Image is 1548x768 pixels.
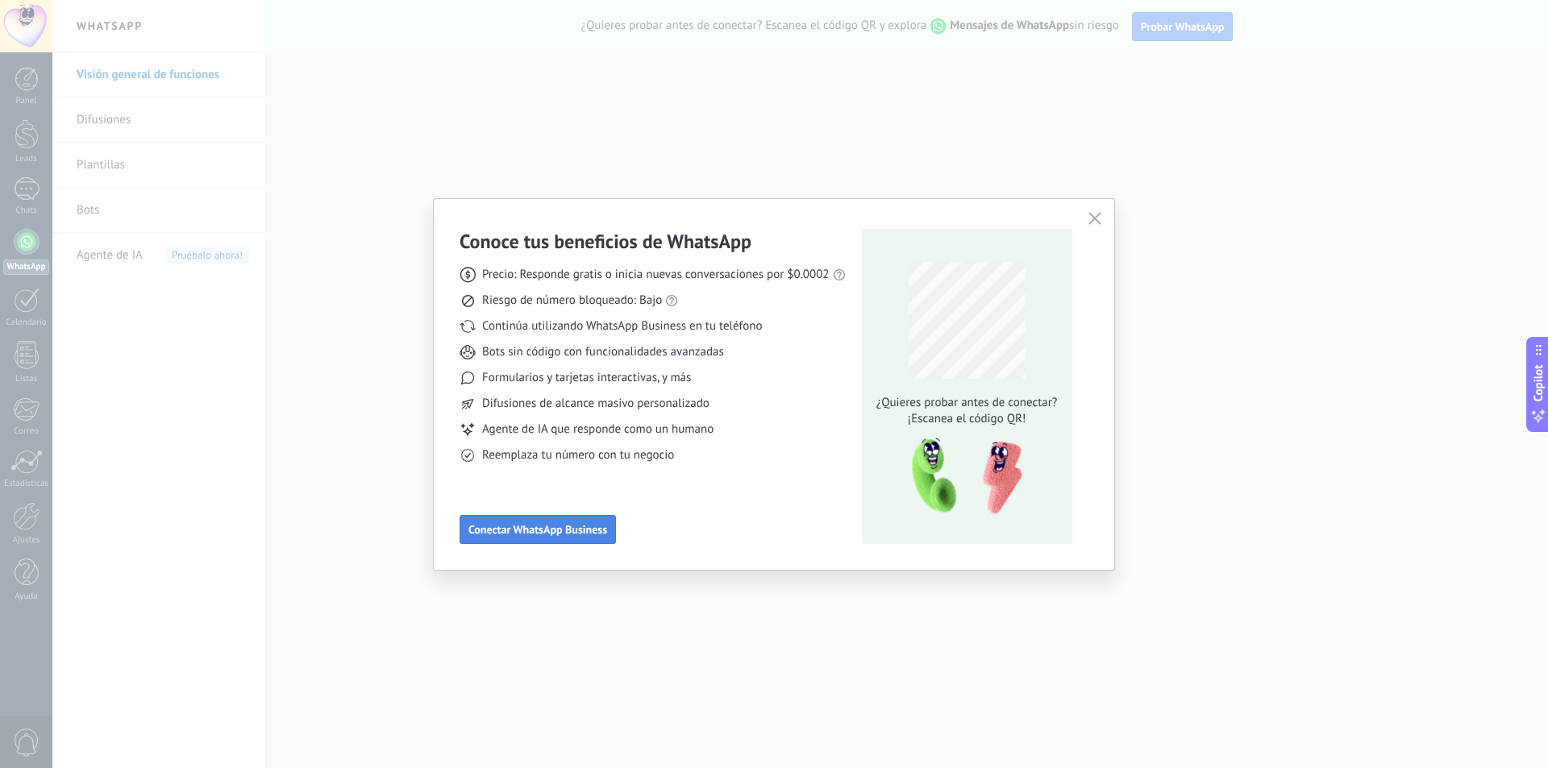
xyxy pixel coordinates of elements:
[872,411,1062,427] span: ¡Escanea el código QR!
[482,318,762,334] span: Continúa utilizando WhatsApp Business en tu teléfono
[482,447,674,463] span: Reemplaza tu número con tu negocio
[872,395,1062,411] span: ¿Quieres probar antes de conectar?
[482,267,830,283] span: Precio: Responde gratis o inicia nuevas conversaciones por $0.0002
[482,421,714,438] span: Agente de IA que responde como un humano
[482,396,709,412] span: Difusiones de alcance masivo personalizado
[460,229,751,254] h3: Conoce tus beneficios de WhatsApp
[468,524,607,535] span: Conectar WhatsApp Business
[482,344,724,360] span: Bots sin código con funcionalidades avanzadas
[460,515,616,544] button: Conectar WhatsApp Business
[482,293,662,309] span: Riesgo de número bloqueado: Bajo
[898,434,1026,520] img: qr-pic-1x.png
[1530,364,1546,401] span: Copilot
[482,370,691,386] span: Formularios y tarjetas interactivas, y más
